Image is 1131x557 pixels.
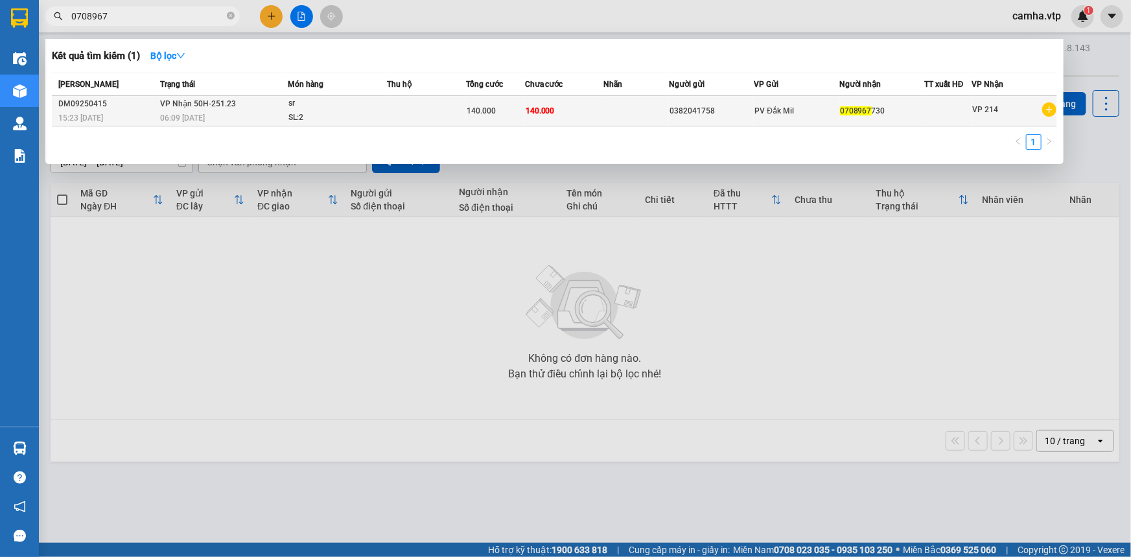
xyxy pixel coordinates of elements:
span: TT xuất HĐ [924,80,964,89]
span: left [1014,137,1022,145]
span: close-circle [227,12,235,19]
span: PV Đắk Mil [754,106,794,115]
span: Nhãn [603,80,622,89]
img: warehouse-icon [13,117,27,130]
div: SL: 2 [288,111,386,125]
a: 1 [1027,135,1041,149]
span: 140.000 [526,106,555,115]
span: 06:09 [DATE] [160,113,205,123]
div: DM09250415 [58,97,156,111]
img: solution-icon [13,149,27,163]
span: search [54,12,63,21]
span: question-circle [14,471,26,484]
span: 140.000 [467,106,496,115]
span: VP 214 [972,105,998,114]
span: VP Gửi [754,80,778,89]
span: VP Nhận [972,80,1003,89]
input: Tìm tên, số ĐT hoặc mã đơn [71,9,224,23]
strong: Bộ lọc [150,51,185,61]
span: message [14,530,26,542]
li: Previous Page [1010,134,1026,150]
span: Tổng cước [466,80,503,89]
img: warehouse-icon [13,442,27,455]
div: 0382041758 [670,104,753,118]
img: warehouse-icon [13,84,27,98]
img: logo-vxr [11,8,28,28]
span: right [1045,137,1053,145]
span: 0708967 [840,106,872,115]
li: 1 [1026,134,1042,150]
h3: Kết quả tìm kiếm ( 1 ) [52,49,140,63]
span: notification [14,501,26,513]
div: 730 [840,104,924,118]
button: Bộ lọcdown [140,45,196,66]
span: 15:23 [DATE] [58,113,103,123]
span: close-circle [227,10,235,23]
button: right [1042,134,1057,150]
span: VP Nhận 50H-251.23 [160,99,236,108]
span: Người nhận [839,80,881,89]
button: left [1010,134,1026,150]
span: Thu hộ [387,80,412,89]
span: Chưa cước [525,80,563,89]
span: Món hàng [288,80,323,89]
li: Next Page [1042,134,1057,150]
img: warehouse-icon [13,52,27,65]
span: down [176,51,185,60]
span: Trạng thái [160,80,195,89]
span: [PERSON_NAME] [58,80,119,89]
div: sr [288,97,386,111]
span: Người gửi [669,80,705,89]
span: plus-circle [1042,102,1056,117]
